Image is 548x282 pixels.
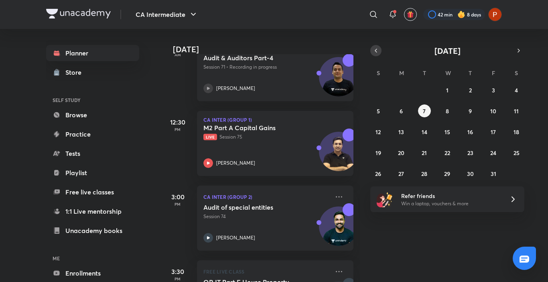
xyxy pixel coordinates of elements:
[395,125,408,138] button: October 13, 2025
[492,86,495,94] abbr: October 3, 2025
[418,104,431,117] button: October 7, 2025
[423,107,426,115] abbr: October 7, 2025
[444,128,450,136] abbr: October 15, 2025
[492,69,495,77] abbr: Friday
[510,146,523,159] button: October 25, 2025
[203,117,347,122] p: CA Inter (Group 1)
[444,170,450,178] abbr: October 29, 2025
[203,134,217,140] span: Live
[382,45,513,56] button: [DATE]
[46,45,139,61] a: Planner
[162,202,194,206] p: PM
[46,203,139,219] a: 1:1 Live mentorship
[162,127,194,132] p: PM
[203,203,303,211] h5: Audit of special entities
[445,69,451,77] abbr: Wednesday
[469,69,472,77] abbr: Thursday
[203,63,329,71] p: Session 71 • Recording in progress
[377,107,380,115] abbr: October 5, 2025
[418,125,431,138] button: October 14, 2025
[46,265,139,281] a: Enrollments
[441,125,454,138] button: October 15, 2025
[46,9,111,20] a: Company Logo
[491,170,496,178] abbr: October 31, 2025
[46,184,139,200] a: Free live classes
[46,165,139,181] a: Playlist
[131,6,203,22] button: CA Intermediate
[173,45,361,54] h4: [DATE]
[515,69,518,77] abbr: Saturday
[510,125,523,138] button: October 18, 2025
[464,125,477,138] button: October 16, 2025
[395,104,408,117] button: October 6, 2025
[469,86,472,94] abbr: October 2, 2025
[423,69,426,77] abbr: Tuesday
[510,104,523,117] button: October 11, 2025
[203,124,303,132] h5: M2 Part A Capital Gains
[372,104,385,117] button: October 5, 2025
[487,104,500,117] button: October 10, 2025
[398,170,404,178] abbr: October 27, 2025
[203,133,329,141] p: Session 75
[418,146,431,159] button: October 21, 2025
[46,126,139,142] a: Practice
[467,149,473,157] abbr: October 23, 2025
[464,146,477,159] button: October 23, 2025
[46,107,139,123] a: Browse
[377,191,393,207] img: referral
[515,86,518,94] abbr: October 4, 2025
[46,145,139,161] a: Tests
[401,200,500,207] p: Win a laptop, vouchers & more
[487,125,500,138] button: October 17, 2025
[46,93,139,107] h6: SELF STUDY
[375,149,381,157] abbr: October 19, 2025
[216,159,255,167] p: [PERSON_NAME]
[446,107,449,115] abbr: October 8, 2025
[467,170,474,178] abbr: October 30, 2025
[491,128,496,136] abbr: October 17, 2025
[446,86,449,94] abbr: October 1, 2025
[513,128,519,136] abbr: October 18, 2025
[162,192,194,202] h5: 3:00
[457,10,465,18] img: streak
[434,45,461,56] span: [DATE]
[162,267,194,276] h5: 3:30
[401,192,500,200] h6: Refer friends
[398,149,404,157] abbr: October 20, 2025
[162,52,194,57] p: AM
[372,167,385,180] button: October 26, 2025
[162,117,194,127] h5: 12:30
[216,85,255,92] p: [PERSON_NAME]
[404,8,417,21] button: avatar
[203,192,329,202] p: CA Inter (Group 2)
[487,146,500,159] button: October 24, 2025
[418,167,431,180] button: October 28, 2025
[487,84,500,96] button: October 3, 2025
[162,276,194,281] p: PM
[375,170,381,178] abbr: October 26, 2025
[395,167,408,180] button: October 27, 2025
[514,107,519,115] abbr: October 11, 2025
[407,11,414,18] img: avatar
[441,167,454,180] button: October 29, 2025
[422,149,427,157] abbr: October 21, 2025
[464,84,477,96] button: October 2, 2025
[488,8,502,21] img: Palak
[444,149,450,157] abbr: October 22, 2025
[203,267,329,276] p: FREE LIVE CLASS
[46,9,111,18] img: Company Logo
[399,69,404,77] abbr: Monday
[464,104,477,117] button: October 9, 2025
[377,69,380,77] abbr: Sunday
[319,61,358,100] img: Avatar
[441,104,454,117] button: October 8, 2025
[46,223,139,239] a: Unacademy books
[319,211,358,249] img: Avatar
[46,64,139,80] a: Store
[441,146,454,159] button: October 22, 2025
[464,167,477,180] button: October 30, 2025
[398,128,404,136] abbr: October 13, 2025
[490,107,496,115] abbr: October 10, 2025
[422,128,427,136] abbr: October 14, 2025
[395,146,408,159] button: October 20, 2025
